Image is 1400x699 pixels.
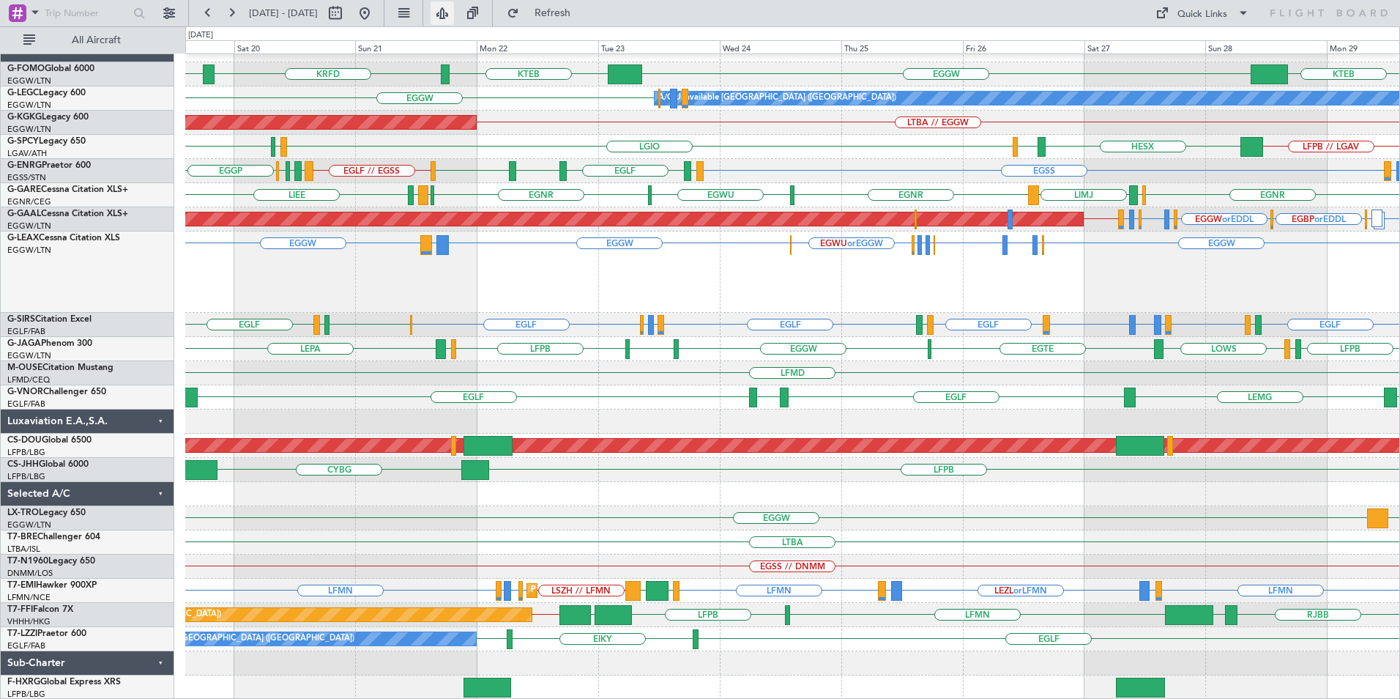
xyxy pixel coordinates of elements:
a: EGGW/LTN [7,100,51,111]
a: G-GAALCessna Citation XLS+ [7,210,128,218]
a: CS-DOUGlobal 6500 [7,436,92,445]
span: CS-JHH [7,460,39,469]
button: Quick Links [1148,1,1256,25]
a: EGNR/CEG [7,196,51,207]
a: LX-TROLegacy 650 [7,508,86,517]
span: Refresh [522,8,584,18]
input: Trip Number [45,2,129,24]
a: G-ENRGPraetor 600 [7,161,91,170]
a: G-LEAXCessna Citation XLS [7,234,120,243]
span: G-LEGC [7,89,39,97]
a: G-JAGAPhenom 300 [7,339,92,348]
span: LX-TRO [7,508,39,517]
div: Sat 20 [234,40,356,53]
a: T7-N1960Legacy 650 [7,557,95,566]
a: EGGW/LTN [7,221,51,232]
a: G-SPCYLegacy 650 [7,137,86,146]
a: EGGW/LTN [7,519,51,530]
div: Fri 26 [963,40,1084,53]
a: CS-JHHGlobal 6000 [7,460,89,469]
a: T7-BREChallenger 604 [7,533,100,541]
a: EGGW/LTN [7,245,51,256]
span: F-HXRG [7,678,40,687]
a: EGGW/LTN [7,75,51,86]
span: G-GAAL [7,210,41,218]
a: VHHH/HKG [7,616,51,627]
span: [DATE] - [DATE] [249,7,318,20]
a: T7-FFIFalcon 7X [7,605,73,614]
a: G-SIRSCitation Excel [7,315,92,324]
a: G-FOMOGlobal 6000 [7,64,94,73]
a: LFMD/CEQ [7,374,50,385]
a: LFPB/LBG [7,447,45,458]
a: EGGW/LTN [7,350,51,361]
span: T7-LZZI [7,629,37,638]
a: T7-EMIHawker 900XP [7,581,97,590]
span: All Aircraft [38,35,154,45]
span: T7-EMI [7,581,36,590]
a: M-OUSECitation Mustang [7,363,113,372]
span: G-FOMO [7,64,45,73]
div: Quick Links [1177,7,1227,22]
div: Tue 23 [598,40,720,53]
button: Refresh [500,1,588,25]
span: G-VNOR [7,388,43,396]
a: EGSS/STN [7,172,46,183]
div: Thu 25 [841,40,963,53]
span: G-KGKG [7,113,42,122]
span: T7-FFI [7,605,33,614]
a: LGAV/ATH [7,148,47,159]
span: G-SPCY [7,137,39,146]
div: A/C Unavailable [GEOGRAPHIC_DATA] ([GEOGRAPHIC_DATA]) [116,628,354,650]
div: Sat 27 [1084,40,1206,53]
a: LTBA/ISL [7,544,40,555]
a: G-VNORChallenger 650 [7,388,106,396]
span: T7-BRE [7,533,37,541]
a: EGLF/FAB [7,326,45,337]
a: DNMM/LOS [7,568,53,579]
a: EGLF/FAB [7,399,45,410]
a: T7-LZZIPraetor 600 [7,629,86,638]
a: F-HXRGGlobal Express XRS [7,678,121,687]
div: Planned Maint [GEOGRAPHIC_DATA] [531,580,671,602]
a: EGGW/LTN [7,124,51,135]
div: [DATE] [188,29,213,42]
button: All Aircraft [16,29,159,52]
div: Wed 24 [720,40,841,53]
span: G-JAGA [7,339,41,348]
span: G-SIRS [7,315,35,324]
div: Sun 28 [1205,40,1327,53]
span: G-LEAX [7,234,39,243]
a: LFMN/NCE [7,592,51,603]
a: G-GARECessna Citation XLS+ [7,185,128,194]
span: G-GARE [7,185,41,194]
a: LFPB/LBG [7,471,45,482]
span: CS-DOU [7,436,42,445]
div: A/C Unavailable [GEOGRAPHIC_DATA] ([GEOGRAPHIC_DATA]) [658,87,896,109]
a: G-LEGCLegacy 600 [7,89,86,97]
span: T7-N1960 [7,557,48,566]
span: G-ENRG [7,161,42,170]
a: G-KGKGLegacy 600 [7,113,89,122]
a: EGLF/FAB [7,640,45,651]
div: Sun 21 [355,40,477,53]
span: M-OUSE [7,363,42,372]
